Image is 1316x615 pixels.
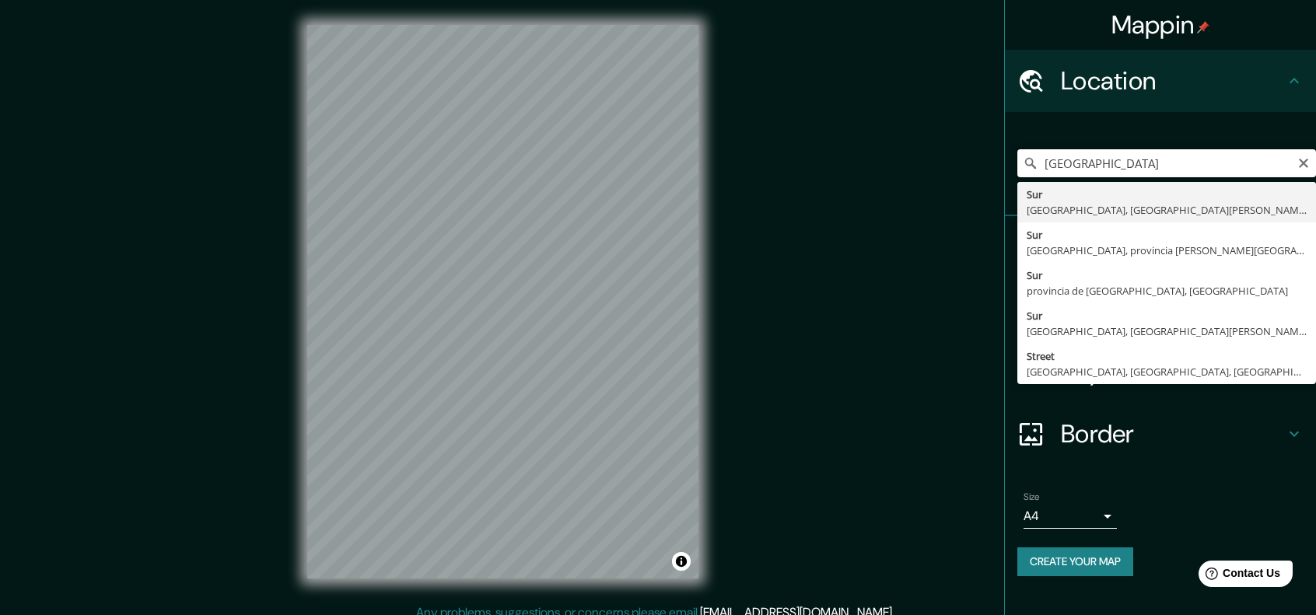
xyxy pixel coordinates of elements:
[1005,216,1316,278] div: Pins
[1061,418,1285,449] h4: Border
[1027,364,1307,379] div: [GEOGRAPHIC_DATA], [GEOGRAPHIC_DATA], [GEOGRAPHIC_DATA]
[307,25,698,578] canvas: Map
[1061,356,1285,387] h4: Layout
[1027,323,1307,339] div: [GEOGRAPHIC_DATA], [GEOGRAPHIC_DATA][PERSON_NAME], [GEOGRAPHIC_DATA]
[1017,547,1133,576] button: Create your map
[1027,243,1307,258] div: [GEOGRAPHIC_DATA], provincia [PERSON_NAME][GEOGRAPHIC_DATA], [GEOGRAPHIC_DATA]
[1297,155,1310,169] button: Clear
[1178,554,1299,598] iframe: Help widget launcher
[1005,403,1316,465] div: Border
[672,552,691,571] button: Toggle attribution
[1027,187,1307,202] div: Sur
[1027,283,1307,299] div: provincia de [GEOGRAPHIC_DATA], [GEOGRAPHIC_DATA]
[1005,50,1316,112] div: Location
[1024,504,1117,529] div: A4
[1061,65,1285,96] h4: Location
[1027,202,1307,218] div: [GEOGRAPHIC_DATA], [GEOGRAPHIC_DATA][PERSON_NAME], [GEOGRAPHIC_DATA]
[1024,491,1040,504] label: Size
[1197,21,1209,33] img: pin-icon.png
[1111,9,1210,40] h4: Mappin
[1017,149,1316,177] input: Pick your city or area
[1027,267,1307,283] div: Sur
[1027,348,1307,364] div: Street
[1027,308,1307,323] div: Sur
[1027,227,1307,243] div: Sur
[1005,341,1316,403] div: Layout
[1005,278,1316,341] div: Style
